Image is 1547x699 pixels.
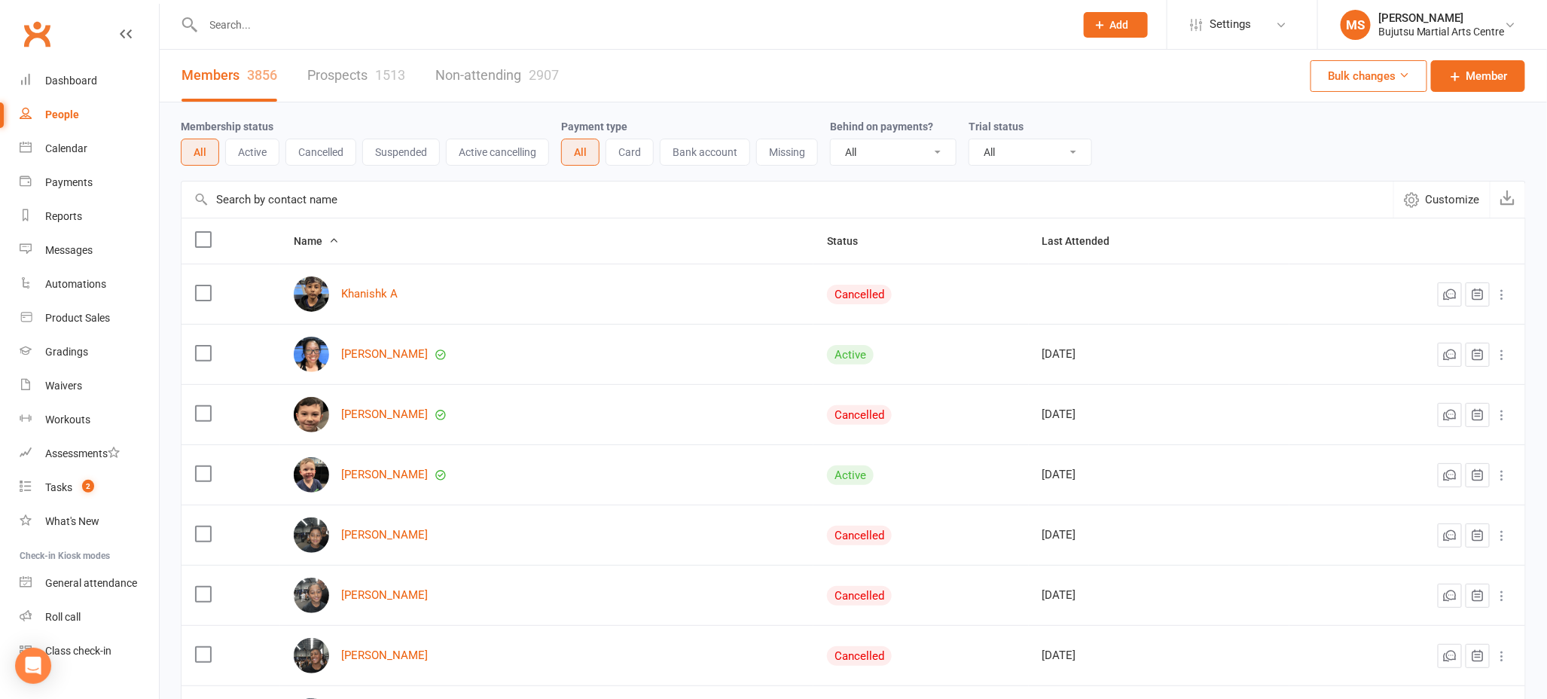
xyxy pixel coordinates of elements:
div: Roll call [45,611,81,623]
span: Add [1110,19,1129,31]
label: Payment type [561,121,627,133]
div: [DATE] [1042,589,1276,602]
div: Assessments [45,447,120,459]
a: [PERSON_NAME] [341,408,428,421]
div: [DATE] [1042,469,1276,481]
div: Class check-in [45,645,111,657]
span: Last Attended [1042,235,1127,247]
label: Membership status [181,121,273,133]
div: Automations [45,278,106,290]
div: Messages [45,244,93,256]
a: Assessments [20,437,159,471]
span: Name [294,235,339,247]
button: All [561,139,600,166]
a: Product Sales [20,301,159,335]
div: Cancelled [827,526,892,545]
a: [PERSON_NAME] [341,348,428,361]
button: Missing [756,139,818,166]
a: Tasks 2 [20,471,159,505]
div: Cancelled [827,646,892,666]
div: Gradings [45,346,88,358]
div: Dashboard [45,75,97,87]
div: Waivers [45,380,82,392]
a: Khanishk A [341,288,398,301]
button: Bulk changes [1311,60,1427,92]
div: [PERSON_NAME] [1378,11,1505,25]
label: Behind on payments? [830,121,933,133]
button: Suspended [362,139,440,166]
div: [DATE] [1042,649,1276,662]
div: [DATE] [1042,348,1276,361]
a: Calendar [20,132,159,166]
a: Roll call [20,600,159,634]
a: Non-attending2907 [435,50,559,102]
div: Product Sales [45,312,110,324]
div: Active [827,465,874,485]
div: Reports [45,210,82,222]
a: Clubworx [18,15,56,53]
a: Gradings [20,335,159,369]
span: Member [1466,67,1508,85]
div: [DATE] [1042,529,1276,542]
button: Name [294,232,339,250]
button: Bank account [660,139,750,166]
button: Customize [1393,182,1490,218]
div: 2907 [529,67,559,83]
a: General attendance kiosk mode [20,566,159,600]
a: [PERSON_NAME] [341,469,428,481]
a: Member [1431,60,1525,92]
div: 1513 [375,67,405,83]
div: Tasks [45,481,72,493]
div: [DATE] [1042,408,1276,421]
div: Calendar [45,142,87,154]
button: Active cancelling [446,139,549,166]
div: General attendance [45,577,137,589]
a: [PERSON_NAME] [341,529,428,542]
div: 3856 [247,67,277,83]
input: Search by contact name [182,182,1393,218]
button: Card [606,139,654,166]
div: Payments [45,176,93,188]
div: Open Intercom Messenger [15,648,51,684]
span: Status [827,235,874,247]
a: Reports [20,200,159,234]
a: Class kiosk mode [20,634,159,668]
a: Workouts [20,403,159,437]
div: Cancelled [827,405,892,425]
button: Active [225,139,279,166]
button: Add [1084,12,1148,38]
div: Workouts [45,414,90,426]
div: Active [827,345,874,365]
a: Messages [20,234,159,267]
span: Customize [1426,191,1480,209]
a: [PERSON_NAME] [341,649,428,662]
div: Bujutsu Martial Arts Centre [1378,25,1505,38]
button: All [181,139,219,166]
label: Trial status [969,121,1024,133]
button: Cancelled [285,139,356,166]
span: 2 [82,480,94,493]
a: Waivers [20,369,159,403]
div: Cancelled [827,586,892,606]
a: Members3856 [182,50,277,102]
div: Cancelled [827,285,892,304]
a: [PERSON_NAME] [341,589,428,602]
button: Status [827,232,874,250]
div: People [45,108,79,121]
a: Automations [20,267,159,301]
span: Settings [1210,8,1251,41]
input: Search... [199,14,1065,35]
a: People [20,98,159,132]
a: What's New [20,505,159,539]
a: Dashboard [20,64,159,98]
div: What's New [45,515,99,527]
button: Last Attended [1042,232,1127,250]
a: Prospects1513 [307,50,405,102]
div: MS [1341,10,1371,40]
a: Payments [20,166,159,200]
